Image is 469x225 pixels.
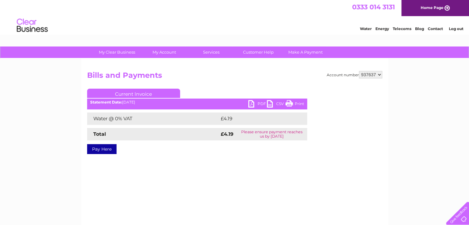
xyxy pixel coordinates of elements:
a: My Account [139,46,190,58]
div: [DATE] [87,100,307,104]
a: CSV [267,100,285,109]
div: Clear Business is a trading name of Verastar Limited (registered in [GEOGRAPHIC_DATA] No. 3667643... [88,3,381,30]
a: PDF [248,100,267,109]
a: Customer Help [233,46,284,58]
td: Water @ 0% VAT [87,113,219,125]
img: logo.png [16,16,48,35]
a: Energy [375,26,389,31]
a: Water [360,26,372,31]
div: Account number [327,71,382,78]
a: Services [186,46,237,58]
a: Log out [449,26,463,31]
td: £4.19 [219,113,292,125]
a: Current Invoice [87,89,180,98]
strong: Total [93,131,106,137]
td: Please ensure payment reaches us by [DATE] [236,128,307,140]
strong: £4.19 [221,131,233,137]
a: Contact [428,26,443,31]
a: Print [285,100,304,109]
a: Make A Payment [280,46,331,58]
b: Statement Date: [90,100,122,104]
h2: Bills and Payments [87,71,382,83]
a: Telecoms [393,26,411,31]
a: Pay Here [87,144,117,154]
a: 0333 014 3131 [352,3,395,11]
a: Blog [415,26,424,31]
a: My Clear Business [91,46,143,58]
